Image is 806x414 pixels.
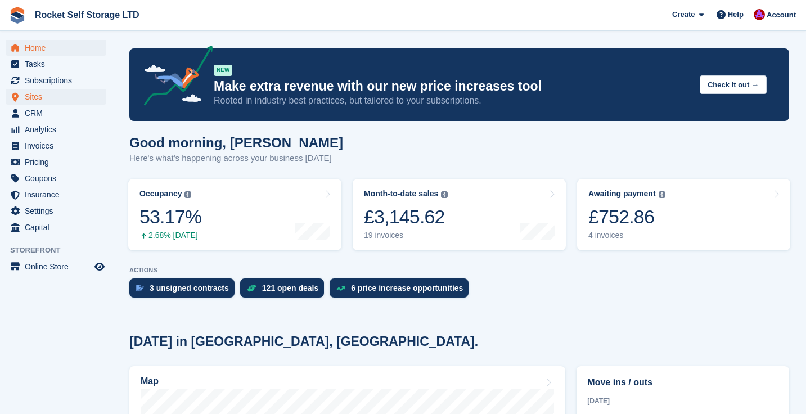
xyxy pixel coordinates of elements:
div: NEW [214,65,232,76]
span: Create [672,9,695,20]
a: menu [6,121,106,137]
span: CRM [25,105,92,121]
div: Month-to-date sales [364,189,438,199]
span: Analytics [25,121,92,137]
a: Awaiting payment £752.86 4 invoices [577,179,790,250]
span: Insurance [25,187,92,202]
span: Settings [25,203,92,219]
a: menu [6,105,106,121]
span: Home [25,40,92,56]
img: Lee Tresadern [754,9,765,20]
a: menu [6,154,106,170]
div: 121 open deals [262,283,318,292]
span: Coupons [25,170,92,186]
span: Storefront [10,245,112,256]
a: menu [6,89,106,105]
div: 6 price increase opportunities [351,283,463,292]
span: Help [728,9,744,20]
div: Occupancy [139,189,182,199]
a: menu [6,187,106,202]
div: £3,145.62 [364,205,448,228]
img: stora-icon-8386f47178a22dfd0bd8f6a31ec36ba5ce8667c1dd55bd0f319d3a0aa187defe.svg [9,7,26,24]
a: menu [6,138,106,154]
a: Month-to-date sales £3,145.62 19 invoices [353,179,566,250]
div: [DATE] [587,396,778,406]
span: Capital [25,219,92,235]
img: deal-1b604bf984904fb50ccaf53a9ad4b4a5d6e5aea283cecdc64d6e3604feb123c2.svg [247,284,256,292]
p: Here's what's happening across your business [DATE] [129,152,343,165]
span: Invoices [25,138,92,154]
div: 3 unsigned contracts [150,283,229,292]
a: Occupancy 53.17% 2.68% [DATE] [128,179,341,250]
a: Preview store [93,260,106,273]
a: menu [6,170,106,186]
span: Subscriptions [25,73,92,88]
span: Pricing [25,154,92,170]
span: Online Store [25,259,92,274]
span: Sites [25,89,92,105]
a: menu [6,203,106,219]
span: Account [767,10,796,21]
div: 19 invoices [364,231,448,240]
a: menu [6,40,106,56]
h1: Good morning, [PERSON_NAME] [129,135,343,150]
h2: Move ins / outs [587,376,778,389]
a: menu [6,259,106,274]
p: Rooted in industry best practices, but tailored to your subscriptions. [214,94,691,107]
a: 121 open deals [240,278,330,303]
h2: Map [141,376,159,386]
img: icon-info-grey-7440780725fd019a000dd9b08b2336e03edf1995a4989e88bcd33f0948082b44.svg [441,191,448,198]
p: Make extra revenue with our new price increases tool [214,78,691,94]
a: 3 unsigned contracts [129,278,240,303]
div: 53.17% [139,205,201,228]
div: £752.86 [588,205,665,228]
img: icon-info-grey-7440780725fd019a000dd9b08b2336e03edf1995a4989e88bcd33f0948082b44.svg [659,191,665,198]
a: 6 price increase opportunities [330,278,474,303]
img: price_increase_opportunities-93ffe204e8149a01c8c9dc8f82e8f89637d9d84a8eef4429ea346261dce0b2c0.svg [336,286,345,291]
div: Awaiting payment [588,189,656,199]
img: icon-info-grey-7440780725fd019a000dd9b08b2336e03edf1995a4989e88bcd33f0948082b44.svg [184,191,191,198]
a: menu [6,219,106,235]
div: 4 invoices [588,231,665,240]
span: Tasks [25,56,92,72]
a: Rocket Self Storage LTD [30,6,144,24]
img: price-adjustments-announcement-icon-8257ccfd72463d97f412b2fc003d46551f7dbcb40ab6d574587a9cd5c0d94... [134,46,213,110]
a: menu [6,56,106,72]
h2: [DATE] in [GEOGRAPHIC_DATA], [GEOGRAPHIC_DATA]. [129,334,478,349]
div: 2.68% [DATE] [139,231,201,240]
img: contract_signature_icon-13c848040528278c33f63329250d36e43548de30e8caae1d1a13099fd9432cc5.svg [136,285,144,291]
a: menu [6,73,106,88]
button: Check it out → [700,75,767,94]
p: ACTIONS [129,267,789,274]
